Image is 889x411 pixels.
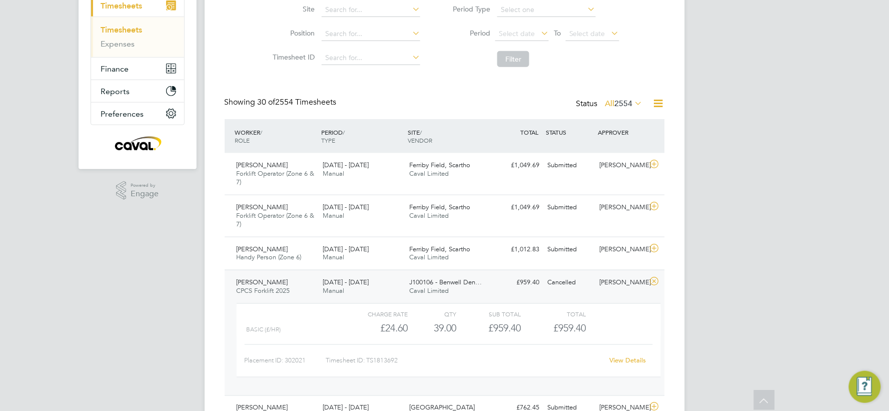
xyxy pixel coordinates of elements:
div: Total [521,308,586,320]
div: [PERSON_NAME] [595,157,647,174]
div: QTY [408,308,457,320]
span: Manual [323,286,344,295]
div: Submitted [544,241,596,258]
span: Manual [323,253,344,261]
a: Powered byEngage [116,181,159,200]
a: Expenses [101,39,135,49]
button: Finance [91,58,184,80]
span: Caval Limited [409,253,449,261]
div: £959.40 [457,320,521,336]
span: J100106 - Benwell Den… [409,278,482,286]
input: Search for... [322,27,420,41]
span: Engage [131,190,159,198]
span: [DATE] - [DATE] [323,245,369,253]
div: £959.40 [492,274,544,291]
input: Search for... [322,3,420,17]
button: Reports [91,80,184,102]
span: / [420,128,422,136]
span: 2554 Timesheets [258,97,337,107]
span: £959.40 [553,322,586,334]
div: Sub Total [457,308,521,320]
div: Showing [225,97,339,108]
button: Preferences [91,103,184,125]
span: [DATE] - [DATE] [323,161,369,169]
span: [DATE] - [DATE] [323,278,369,286]
span: Manual [323,211,344,220]
span: Preferences [101,109,144,119]
input: Search for... [322,51,420,65]
div: Status [576,97,645,111]
label: All [605,99,643,109]
div: PERIOD [319,123,405,149]
div: Timesheet ID: TS1813692 [326,353,604,369]
img: caval-logo-retina.png [112,135,162,151]
span: ROLE [235,136,250,144]
button: Engage Resource Center [849,371,881,403]
label: Position [270,29,315,38]
span: Finance [101,64,129,74]
span: CPCS Forklift 2025 [237,286,290,295]
span: Select date [499,29,535,38]
span: Ferriby Field, Scartho [409,203,470,211]
div: £1,012.83 [492,241,544,258]
div: STATUS [544,123,596,141]
span: Caval Limited [409,169,449,178]
a: View Details [610,356,646,365]
span: [PERSON_NAME] [237,203,288,211]
div: Timesheets [91,17,184,57]
span: Timesheets [101,1,143,11]
span: Caval Limited [409,286,449,295]
span: Ferriby Field, Scartho [409,161,470,169]
div: SITE [405,123,492,149]
label: Period [445,29,490,38]
span: / [261,128,263,136]
div: Charge rate [343,308,408,320]
span: [PERSON_NAME] [237,245,288,253]
span: VENDOR [408,136,432,144]
input: Select one [497,3,596,17]
label: Period Type [445,5,490,14]
span: Ferriby Field, Scartho [409,245,470,253]
div: WORKER [233,123,319,149]
div: Submitted [544,157,596,174]
div: £24.60 [343,320,408,336]
span: TOTAL [521,128,539,136]
label: Timesheet ID [270,53,315,62]
span: Handy Person (Zone 6) [237,253,302,261]
a: Go to home page [91,135,185,151]
div: [PERSON_NAME] [595,241,647,258]
div: [PERSON_NAME] [595,274,647,291]
span: [PERSON_NAME] [237,161,288,169]
span: [DATE] - [DATE] [323,203,369,211]
div: Placement ID: 302021 [245,353,326,369]
span: Powered by [131,181,159,190]
div: [PERSON_NAME] [595,199,647,216]
div: Cancelled [544,274,596,291]
span: Caval Limited [409,211,449,220]
span: / [343,128,345,136]
span: Reports [101,87,130,96]
span: [PERSON_NAME] [237,278,288,286]
span: Forklift Operator (Zone 6 & 7) [237,211,315,228]
span: Basic (£/HR) [247,326,281,333]
div: £1,049.69 [492,199,544,216]
div: £1,049.69 [492,157,544,174]
span: TYPE [321,136,335,144]
span: 2554 [615,99,633,109]
div: APPROVER [595,123,647,141]
div: 39.00 [408,320,457,336]
div: Submitted [544,199,596,216]
span: To [551,27,564,40]
a: Timesheets [101,25,143,35]
span: 30 of [258,97,276,107]
span: Select date [569,29,605,38]
button: Filter [497,51,529,67]
label: Site [270,5,315,14]
span: Forklift Operator (Zone 6 & 7) [237,169,315,186]
span: Manual [323,169,344,178]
